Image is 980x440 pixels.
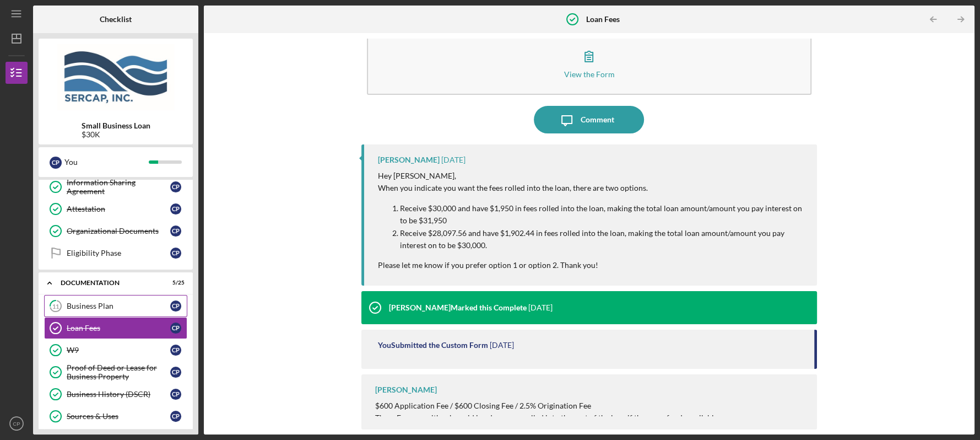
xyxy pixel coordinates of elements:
div: C P [170,226,181,237]
div: C P [50,157,62,169]
div: [PERSON_NAME] [375,385,437,394]
div: You Submitted the Custom Form [378,341,488,350]
a: Organizational DocumentsCP [44,220,187,242]
div: 5 / 25 [165,280,185,286]
button: CP [6,412,28,434]
button: View the Form [367,31,811,95]
div: Information Sharing Agreement [67,178,170,196]
div: [PERSON_NAME] [378,155,440,164]
div: C P [170,367,181,378]
div: C P [170,248,181,259]
div: Documentation [61,280,157,286]
div: $30K [82,130,150,139]
div: [PERSON_NAME] Marked this Complete [389,303,527,312]
button: Comment [534,106,644,133]
p: Please let me know if you prefer option 1 or option 2. Thank you! [378,259,806,271]
div: W9 [67,346,170,355]
p: Hey [PERSON_NAME], [378,170,806,182]
a: Proof of Deed or Lease for Business PropertyCP [44,361,187,383]
div: C P [170,301,181,312]
div: Business Plan [67,302,170,310]
div: Loan Fees [67,324,170,332]
b: Checklist [100,15,132,24]
div: Comment [581,106,614,133]
time: 2025-08-22 13:13 [528,303,553,312]
div: Proof of Deed or Lease for Business Property [67,363,170,381]
b: Loan Fees [586,15,620,24]
div: C P [170,323,181,334]
p: When you indicate you want the fees rolled into the loan, there are two options. [378,182,806,194]
time: 2025-08-22 13:20 [441,155,465,164]
div: Attestation [67,205,170,213]
a: AttestationCP [44,198,187,220]
div: C P [170,411,181,422]
a: Loan FeesCP [44,317,187,339]
div: Business History (DSCR) [67,390,170,399]
div: Eligibility Phase [67,249,170,257]
div: Sources & Uses [67,412,170,421]
b: Small Business Loan [82,121,150,130]
div: C P [170,181,181,192]
div: C P [170,389,181,400]
img: Product logo [39,44,193,110]
div: Organizational Documents [67,227,170,235]
p: Receive $28,097.56 and have $1,902.44 in fees rolled into the loan, making the total loan amount/... [400,227,806,252]
a: Information Sharing AgreementCP [44,176,187,198]
a: Sources & UsesCP [44,405,187,427]
tspan: 11 [52,303,59,310]
p: These Fees can either be paid in advance or rolled into the cost of the loan if there are funds a... [375,412,806,424]
a: Eligibility PhaseCP [44,242,187,264]
text: CP [13,421,20,427]
a: W9CP [44,339,187,361]
div: View the Form [564,70,614,78]
div: C P [170,345,181,356]
a: Business History (DSCR)CP [44,383,187,405]
div: You [64,153,149,171]
time: 2025-08-21 21:14 [490,341,514,350]
p: Receive $30,000 and have $1,950 in fees rolled into the loan, making the total loan amount/amount... [400,202,806,227]
p: $600 Application Fee / $600 Closing Fee / 2.5% Origination Fee [375,400,806,412]
a: 11Business PlanCP [44,295,187,317]
div: C P [170,203,181,214]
